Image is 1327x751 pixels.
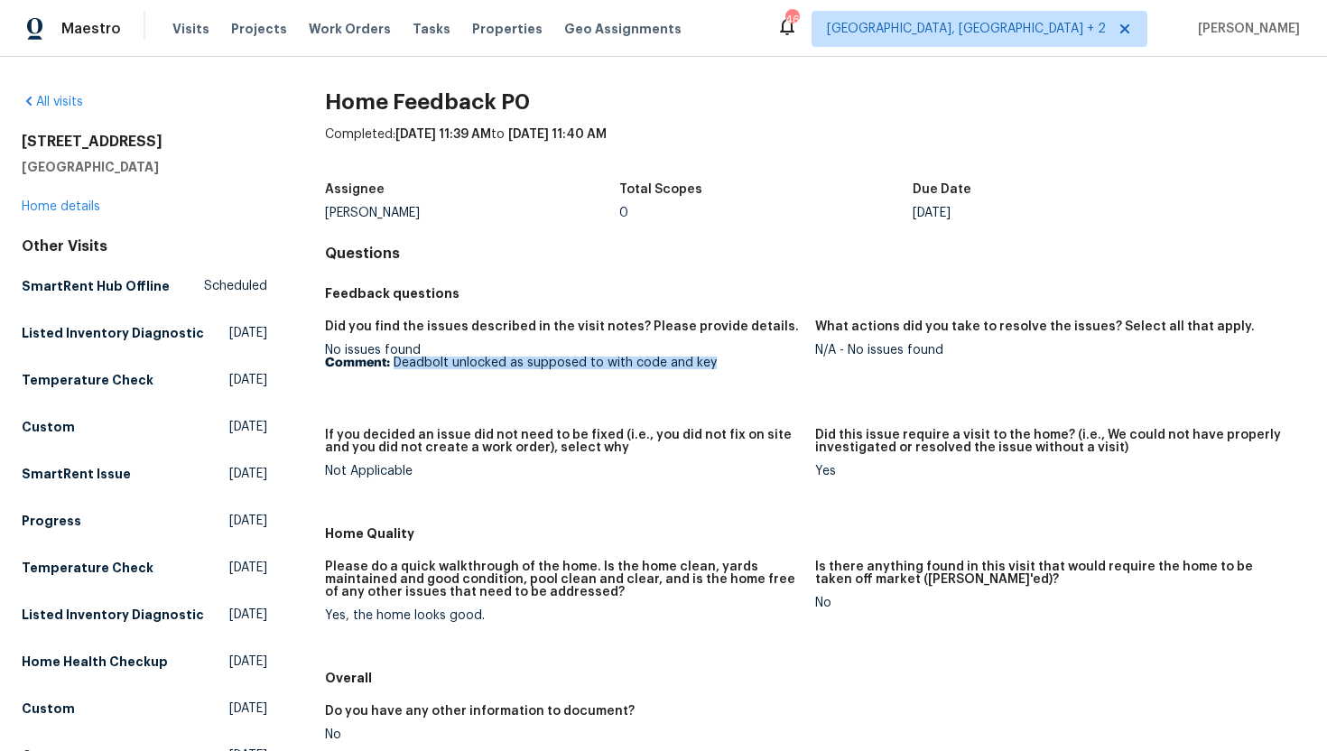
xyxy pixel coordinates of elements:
span: [DATE] [229,324,267,342]
h4: Questions [325,245,1305,263]
span: Tasks [413,23,450,35]
span: Work Orders [309,20,391,38]
h5: Temperature Check [22,559,153,577]
div: 0 [619,207,914,219]
p: Deadbolt unlocked as supposed to with code and key [325,357,801,369]
h5: Feedback questions [325,284,1305,302]
span: [DATE] [229,700,267,718]
a: Temperature Check[DATE] [22,552,267,584]
h5: Listed Inventory Diagnostic [22,324,204,342]
h2: Home Feedback P0 [325,93,1305,111]
h5: Please do a quick walkthrough of the home. Is the home clean, yards maintained and good condition... [325,561,801,598]
div: 46 [785,11,798,29]
span: [PERSON_NAME] [1191,20,1300,38]
div: No [815,597,1291,609]
a: Progress[DATE] [22,505,267,537]
a: All visits [22,96,83,108]
a: Home details [22,200,100,213]
span: [DATE] [229,559,267,577]
span: [DATE] [229,465,267,483]
h5: What actions did you take to resolve the issues? Select all that apply. [815,320,1255,333]
h5: Due Date [913,183,971,196]
h5: [GEOGRAPHIC_DATA] [22,158,267,176]
div: Other Visits [22,237,267,255]
h5: Home Quality [325,524,1305,542]
div: Not Applicable [325,465,801,477]
span: [DATE] [229,418,267,436]
h5: Home Health Checkup [22,653,168,671]
span: [GEOGRAPHIC_DATA], [GEOGRAPHIC_DATA] + 2 [827,20,1106,38]
div: No issues found [325,344,801,369]
div: [DATE] [913,207,1207,219]
a: Custom[DATE] [22,411,267,443]
span: [DATE] [229,371,267,389]
div: Completed: to [325,125,1305,172]
h5: Do you have any other information to document? [325,705,635,718]
div: [PERSON_NAME] [325,207,619,219]
span: [DATE] [229,512,267,530]
a: Temperature Check[DATE] [22,364,267,396]
span: [DATE] [229,606,267,624]
h5: Did this issue require a visit to the home? (i.e., We could not have properly investigated or res... [815,429,1291,454]
h5: Overall [325,669,1305,687]
span: [DATE] 11:40 AM [508,128,607,141]
b: Comment: [325,357,390,369]
h5: Total Scopes [619,183,702,196]
span: Projects [231,20,287,38]
h5: Assignee [325,183,385,196]
h2: [STREET_ADDRESS] [22,133,267,151]
span: Geo Assignments [564,20,682,38]
h5: Custom [22,700,75,718]
span: Maestro [61,20,121,38]
h5: Listed Inventory Diagnostic [22,606,204,624]
span: Properties [472,20,543,38]
a: Home Health Checkup[DATE] [22,645,267,678]
a: Listed Inventory Diagnostic[DATE] [22,317,267,349]
h5: SmartRent Issue [22,465,131,483]
a: SmartRent Issue[DATE] [22,458,267,490]
div: Yes, the home looks good. [325,609,801,622]
h5: If you decided an issue did not need to be fixed (i.e., you did not fix on site and you did not c... [325,429,801,454]
h5: Did you find the issues described in the visit notes? Please provide details. [325,320,799,333]
span: [DATE] [229,653,267,671]
h5: Temperature Check [22,371,153,389]
span: Visits [172,20,209,38]
span: Scheduled [204,277,267,295]
div: N/A - No issues found [815,344,1291,357]
div: No [325,728,801,741]
a: SmartRent Hub OfflineScheduled [22,270,267,302]
a: Listed Inventory Diagnostic[DATE] [22,598,267,631]
h5: SmartRent Hub Offline [22,277,170,295]
a: Custom[DATE] [22,692,267,725]
h5: Is there anything found in this visit that would require the home to be taken off market ([PERSON... [815,561,1291,586]
div: Yes [815,465,1291,477]
span: [DATE] 11:39 AM [395,128,491,141]
h5: Progress [22,512,81,530]
h5: Custom [22,418,75,436]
